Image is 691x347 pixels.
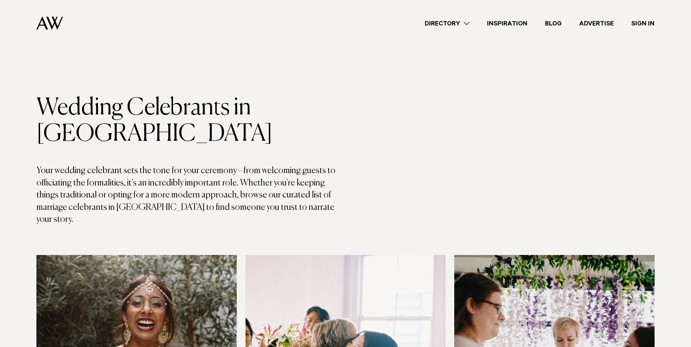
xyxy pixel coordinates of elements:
[536,19,570,28] a: Blog
[36,165,346,226] p: Your wedding celebrant sets the tone for your ceremony—from welcoming guests to officiating the f...
[570,19,623,28] a: Advertise
[478,19,536,28] a: Inspiration
[416,19,478,28] a: Directory
[623,19,663,28] a: Sign In
[36,95,346,147] h1: Wedding Celebrants in [GEOGRAPHIC_DATA]
[36,16,63,30] img: Auckland Weddings Logo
